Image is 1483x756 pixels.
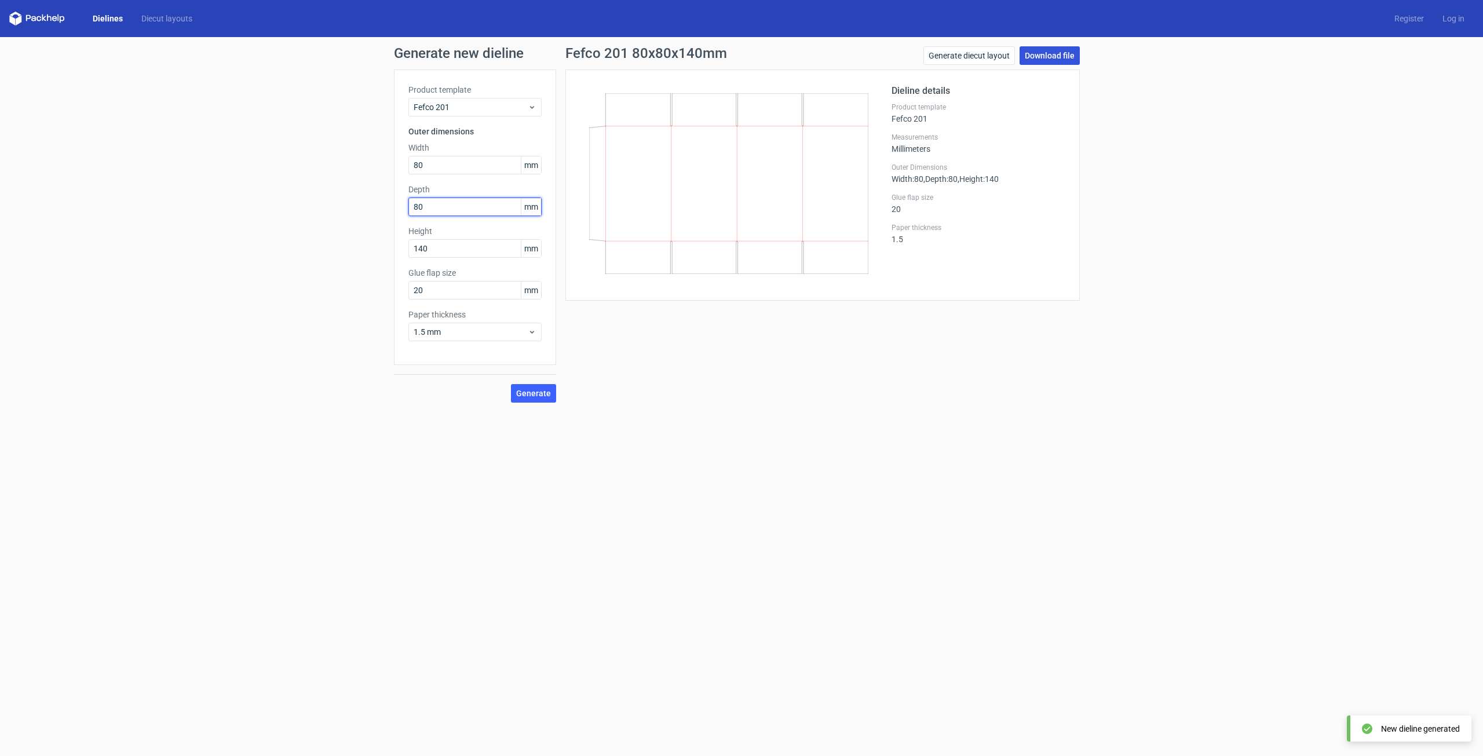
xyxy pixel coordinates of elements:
h1: Fefco 201 80x80x140mm [565,46,727,60]
span: mm [521,198,541,216]
span: , Depth : 80 [923,174,958,184]
label: Outer Dimensions [892,163,1065,172]
div: 1.5 [892,223,1065,244]
label: Depth [408,184,542,195]
label: Product template [892,103,1065,112]
span: mm [521,156,541,174]
div: 20 [892,193,1065,214]
h3: Outer dimensions [408,126,542,137]
span: Width : 80 [892,174,923,184]
label: Paper thickness [892,223,1065,232]
span: Generate [516,389,551,397]
label: Width [408,142,542,154]
label: Glue flap size [892,193,1065,202]
span: mm [521,282,541,299]
span: Fefco 201 [414,101,528,113]
a: Log in [1433,13,1474,24]
label: Height [408,225,542,237]
span: , Height : 140 [958,174,999,184]
label: Paper thickness [408,309,542,320]
h1: Generate new dieline [394,46,1089,60]
a: Register [1385,13,1433,24]
label: Glue flap size [408,267,542,279]
a: Dielines [83,13,132,24]
div: Millimeters [892,133,1065,154]
button: Generate [511,384,556,403]
a: Generate diecut layout [923,46,1015,65]
div: New dieline generated [1381,723,1460,735]
a: Diecut layouts [132,13,202,24]
h2: Dieline details [892,84,1065,98]
label: Product template [408,84,542,96]
span: 1.5 mm [414,326,528,338]
label: Measurements [892,133,1065,142]
span: mm [521,240,541,257]
div: Fefco 201 [892,103,1065,123]
a: Download file [1020,46,1080,65]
